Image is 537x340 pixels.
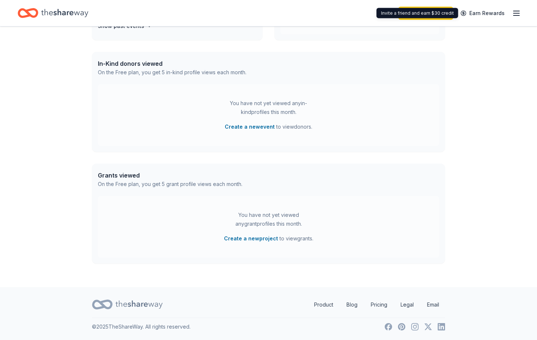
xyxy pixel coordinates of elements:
[308,297,445,312] nav: quick links
[224,234,313,243] span: to view grants .
[98,180,242,189] div: On the Free plan, you get 5 grant profile views each month.
[341,297,363,312] a: Blog
[18,4,88,22] a: Home
[225,122,275,131] button: Create a newevent
[98,171,242,180] div: Grants viewed
[308,297,339,312] a: Product
[365,297,393,312] a: Pricing
[224,234,278,243] button: Create a newproject
[225,122,312,131] span: to view donors .
[98,59,246,68] div: In-Kind donors viewed
[395,297,420,312] a: Legal
[92,322,191,331] p: © 2025 TheShareWay. All rights reserved.
[377,8,458,18] div: Invite a friend and earn $30 credit
[223,99,314,117] div: You have not yet viewed any in-kind profiles this month.
[421,297,445,312] a: Email
[456,7,509,20] a: Earn Rewards
[223,211,314,228] div: You have not yet viewed any grant profiles this month.
[98,68,246,77] div: On the Free plan, you get 5 in-kind profile views each month.
[398,7,453,20] a: Start free trial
